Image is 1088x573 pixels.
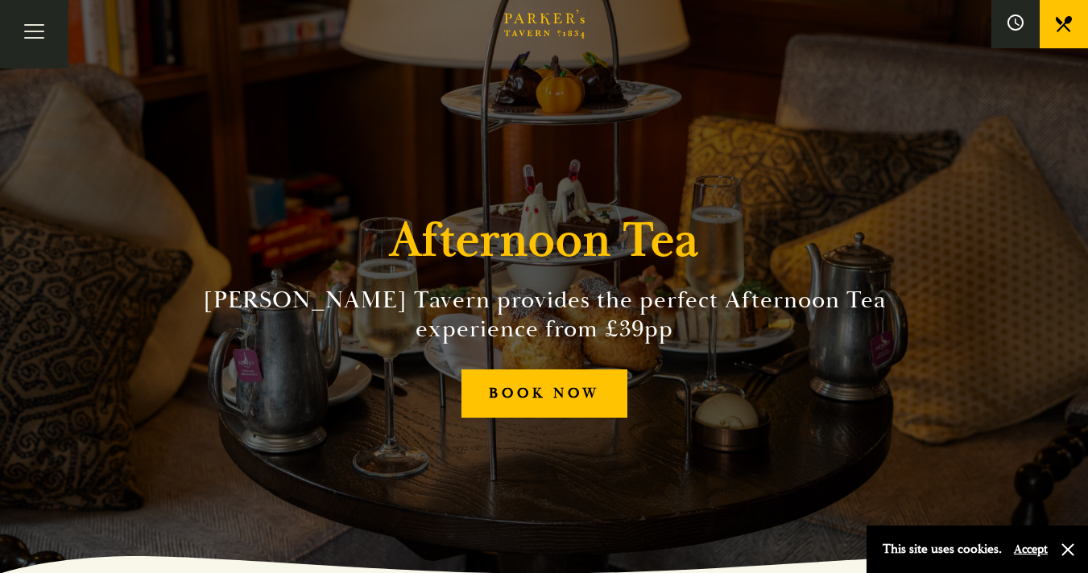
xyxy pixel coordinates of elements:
h1: Afternoon Tea [390,212,699,270]
p: This site uses cookies. [883,538,1002,561]
h2: [PERSON_NAME] Tavern provides the perfect Afternoon Tea experience from £39pp [177,286,912,344]
a: BOOK NOW [461,369,627,418]
button: Close and accept [1060,542,1076,558]
button: Accept [1014,542,1048,557]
